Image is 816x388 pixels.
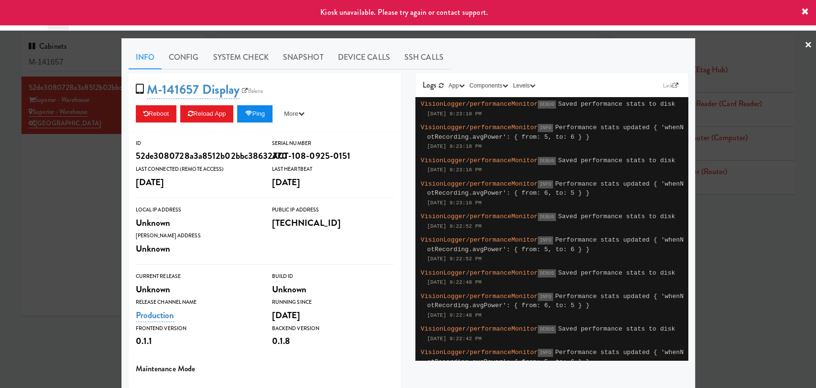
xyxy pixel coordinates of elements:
[136,165,258,174] div: Last Connected (Remote Access)
[272,298,394,307] div: Running Since
[136,105,177,122] button: Reboot
[558,100,675,108] span: Saved performance stats to disk
[427,111,482,117] span: [DATE] 9:23:18 PM
[136,148,258,164] div: 52de3080728a3a8512b02bbc38632770
[272,324,394,333] div: Backend Version
[511,81,538,90] button: Levels
[427,279,482,285] span: [DATE] 9:22:48 PM
[129,45,162,69] a: Info
[421,269,538,277] span: VisionLogger/performanceMonitor
[136,281,258,298] div: Unknown
[538,349,553,357] span: INFO
[558,213,675,220] span: Saved performance stats to disk
[467,81,511,90] button: Components
[427,256,482,262] span: [DATE] 9:22:52 PM
[421,293,538,300] span: VisionLogger/performanceMonitor
[538,180,553,188] span: INFO
[421,124,538,131] span: VisionLogger/performanceMonitor
[136,333,258,349] div: 0.1.1
[276,105,312,122] button: More
[136,298,258,307] div: Release Channel Name
[421,100,538,108] span: VisionLogger/performanceMonitor
[538,124,553,132] span: INFO
[538,157,556,165] span: DEBUG
[421,325,538,333] span: VisionLogger/performanceMonitor
[136,231,258,241] div: [PERSON_NAME] Address
[558,269,675,277] span: Saved performance stats to disk
[272,215,394,231] div: [TECHNICAL_ID]
[136,272,258,281] div: Current Release
[427,124,684,141] span: Performance stats updated { 'whenNotRecording.avgPower': { from: 5, to: 6 } }
[427,293,684,310] span: Performance stats updated { 'whenNotRecording.avgPower': { from: 6, to: 5 } }
[272,272,394,281] div: Build Id
[538,325,556,333] span: DEBUG
[446,81,467,90] button: App
[427,167,482,173] span: [DATE] 9:23:16 PM
[136,205,258,215] div: Local IP Address
[538,236,553,244] span: INFO
[397,45,451,69] a: SSH Calls
[162,45,206,69] a: Config
[421,213,538,220] span: VisionLogger/performanceMonitor
[180,105,233,122] button: Reload App
[538,100,556,109] span: DEBUG
[427,180,684,197] span: Performance stats updated { 'whenNotRecording.avgPower': { from: 6, to: 5 } }
[331,45,397,69] a: Device Calls
[421,236,538,244] span: VisionLogger/performanceMonitor
[423,79,436,90] span: Logs
[136,324,258,333] div: Frontend Version
[805,31,812,60] a: ×
[427,336,482,342] span: [DATE] 9:22:42 PM
[276,45,331,69] a: Snapshot
[427,349,684,366] span: Performance stats updated { 'whenNotRecording.avgPower': { from: 5, to: 6 } }
[421,157,538,164] span: VisionLogger/performanceMonitor
[320,7,488,18] span: Kiosk unavailable. Please try again or contact support.
[661,81,681,90] a: Link
[427,144,482,149] span: [DATE] 9:23:18 PM
[421,180,538,188] span: VisionLogger/performanceMonitor
[237,105,272,122] button: Ping
[136,241,258,257] div: Unknown
[421,349,538,356] span: VisionLogger/performanceMonitor
[272,148,394,164] div: ACT-108-0925-0151
[272,309,301,321] span: [DATE]
[538,213,556,221] span: DEBUG
[136,309,174,322] a: Production
[136,176,164,188] span: [DATE]
[239,86,265,96] a: Balena
[272,176,301,188] span: [DATE]
[538,269,556,277] span: DEBUG
[206,45,276,69] a: System Check
[136,139,258,148] div: ID
[136,215,258,231] div: Unknown
[427,236,684,253] span: Performance stats updated { 'whenNotRecording.avgPower': { from: 5, to: 6 } }
[427,312,482,318] span: [DATE] 9:22:48 PM
[558,157,675,164] span: Saved performance stats to disk
[272,165,394,174] div: Last Heartbeat
[147,80,240,99] a: M-141657 Display
[136,363,196,374] span: Maintenance Mode
[272,281,394,298] div: Unknown
[272,139,394,148] div: Serial Number
[427,200,482,206] span: [DATE] 9:23:16 PM
[272,333,394,349] div: 0.1.8
[427,223,482,229] span: [DATE] 9:22:52 PM
[558,325,675,333] span: Saved performance stats to disk
[538,293,553,301] span: INFO
[272,205,394,215] div: Public IP Address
